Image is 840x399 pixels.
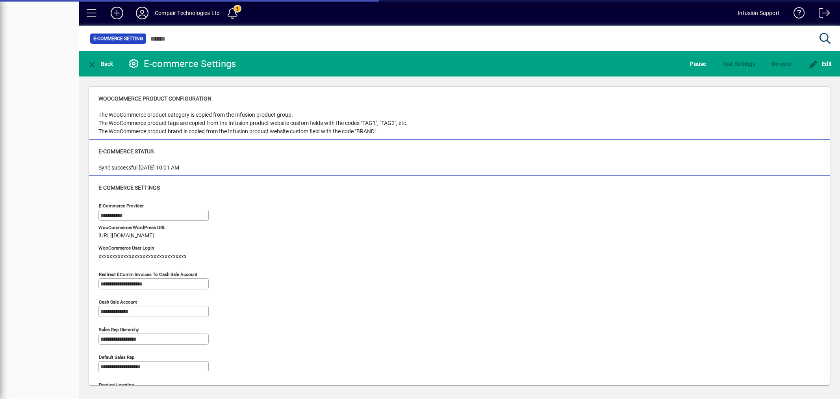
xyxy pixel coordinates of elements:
mat-label: Redirect eComm Invoices to Cash Sale Account [99,272,197,277]
a: Logout [813,2,830,27]
span: [URL][DOMAIN_NAME] [98,233,154,239]
span: E-commerce Settings [98,185,160,191]
span: Back [87,61,113,67]
span: WooCommerce User Login [98,246,187,251]
div: E-commerce Settings [128,58,236,70]
mat-label: E-commerce Provider [99,203,144,209]
div: Compair Technologies Ltd [155,7,220,19]
div: Infusion Support [738,7,780,19]
app-page-header-button: Back [79,57,122,71]
button: Pause [688,57,708,71]
div: Sync successful [DATE] 10:01 AM [98,164,179,172]
mat-label: Cash sale account [99,299,137,305]
mat-label: Product location [99,382,134,388]
span: Re-sync [772,58,792,70]
button: Profile [130,6,155,20]
span: E-commerce Setting [93,35,143,43]
span: Pause [690,58,706,70]
mat-label: Default sales rep [99,354,134,360]
button: Edit [807,57,834,71]
span: E-commerce Status [98,148,154,155]
button: Re-sync [770,57,794,71]
span: WooCommerce product configuration [98,95,211,102]
span: Edit [808,61,832,67]
div: The WooCommerce product category is copied from the Infusion product group. The WooCommerce produ... [98,111,408,136]
button: Back [85,57,115,71]
span: xxxxxxxxxxxxxxxxxxxxxxxxxxxxxxxx [98,254,187,260]
button: Add [104,6,130,20]
mat-label: Sales Rep Hierarchy [99,327,139,332]
a: Knowledge Base [788,2,805,27]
